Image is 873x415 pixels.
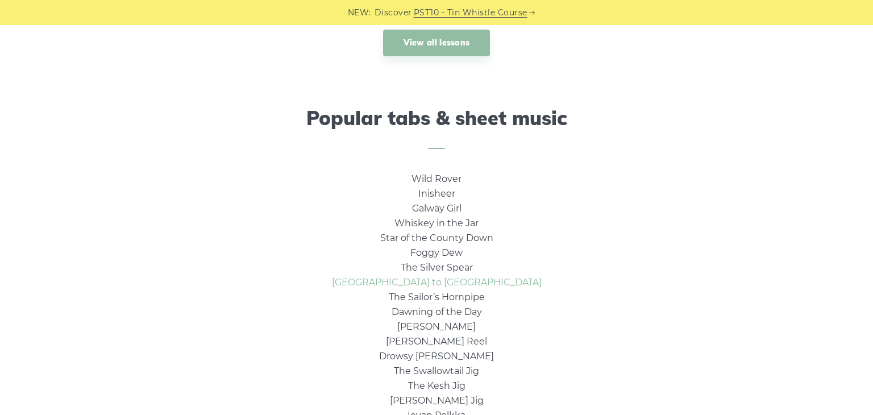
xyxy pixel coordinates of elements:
a: [PERSON_NAME] Reel [386,336,487,347]
a: PST10 - Tin Whistle Course [414,6,527,19]
a: View all lessons [383,30,490,56]
a: Drowsy [PERSON_NAME] [379,351,494,362]
a: Foggy Dew [410,247,463,258]
a: Whiskey in the Jar [394,218,479,229]
a: The Silver Spear [401,262,473,273]
span: NEW: [348,6,371,19]
a: Star of the County Down [380,233,493,243]
a: Wild Rover [411,173,462,184]
a: Inisheer [418,188,455,199]
a: The Kesh Jig [408,380,465,391]
a: The Swallowtail Jig [394,366,479,376]
a: [PERSON_NAME] [397,321,476,332]
a: [GEOGRAPHIC_DATA] to [GEOGRAPHIC_DATA] [332,277,542,288]
h2: Popular tabs & sheet music [116,107,757,150]
a: Galway Girl [412,203,462,214]
span: Discover [375,6,412,19]
a: The Sailor’s Hornpipe [389,292,485,302]
a: [PERSON_NAME] Jig [390,395,484,406]
a: Dawning of the Day [392,306,482,317]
